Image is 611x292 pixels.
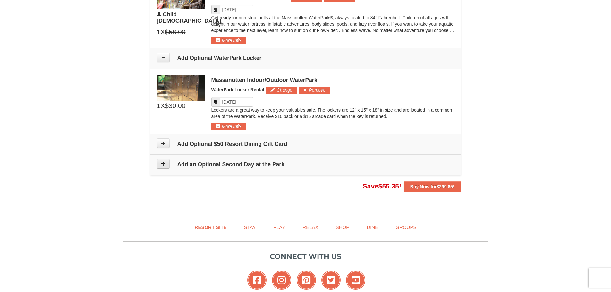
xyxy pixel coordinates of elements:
span: Child [DEMOGRAPHIC_DATA] [157,11,221,24]
span: X [160,27,165,37]
span: WaterPark Locker Rental [211,87,264,92]
div: Massanutten Indoor/Outdoor WaterPark [211,77,454,83]
a: Groups [387,220,424,234]
p: Get ready for non-stop thrills at the Massanutten WaterPark®, always heated to 84° Fahrenheit. Ch... [211,14,454,34]
p: Lockers are a great way to keep your valuables safe. The lockers are 12" x 15" x 18" in size and ... [211,107,454,120]
span: $55.35 [378,182,399,190]
h4: Add Optional WaterPark Locker [157,55,454,61]
span: 1 [157,27,161,37]
button: Buy Now for$299.65! [404,181,461,192]
button: Remove [299,87,330,94]
a: Play [265,220,293,234]
a: Resort Site [187,220,235,234]
img: 6619917-1005-d92ad057.png [157,75,205,101]
button: More Info [211,123,246,130]
a: Dine [359,220,386,234]
span: Save ! [363,182,401,190]
button: More Info [211,37,246,44]
span: $58.00 [165,27,185,37]
span: X [160,101,165,111]
h4: Add an Optional Second Day at the Park [157,161,454,168]
button: Change [266,87,297,94]
span: 1 [157,101,161,111]
a: Relax [294,220,326,234]
span: $299.65 [437,184,453,189]
a: Shop [328,220,358,234]
span: $30.00 [165,101,185,111]
a: Stay [236,220,264,234]
strong: Buy Now for ! [410,184,454,189]
p: Connect with us [123,251,488,262]
h4: Add Optional $50 Resort Dining Gift Card [157,141,454,147]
